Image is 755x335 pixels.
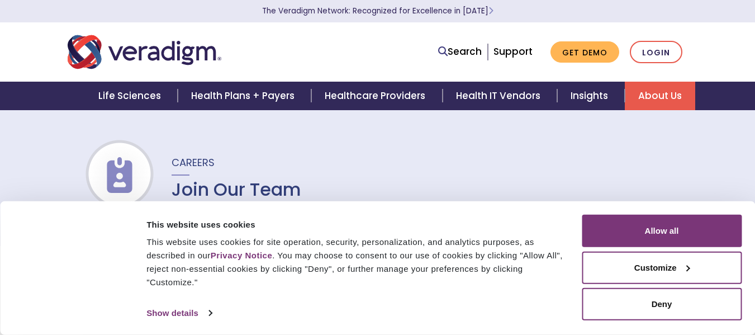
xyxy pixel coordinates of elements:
[443,82,557,110] a: Health IT Vendors
[582,288,742,320] button: Deny
[85,82,178,110] a: Life Sciences
[146,235,569,289] div: This website uses cookies for site operation, security, personalization, and analytics purposes, ...
[582,251,742,284] button: Customize
[262,6,493,16] a: The Veradigm Network: Recognized for Excellence in [DATE]Learn More
[146,305,211,322] a: Show details
[630,41,682,64] a: Login
[625,82,695,110] a: About Us
[493,45,533,58] a: Support
[178,82,311,110] a: Health Plans + Payers
[582,215,742,247] button: Allow all
[211,251,272,260] a: Privacy Notice
[172,155,215,169] span: Careers
[68,34,221,70] img: Veradigm logo
[146,218,569,231] div: This website uses cookies
[488,6,493,16] span: Learn More
[557,82,625,110] a: Insights
[311,82,442,110] a: Healthcare Providers
[550,41,619,63] a: Get Demo
[438,44,482,59] a: Search
[172,179,301,200] h1: Join Our Team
